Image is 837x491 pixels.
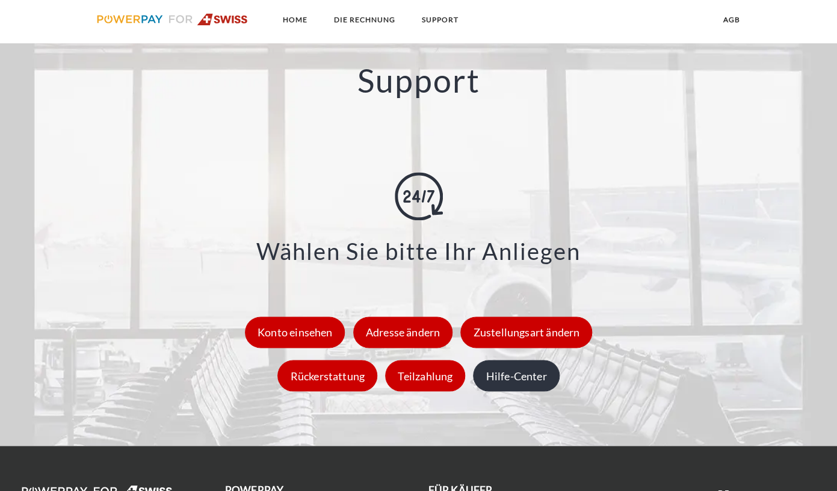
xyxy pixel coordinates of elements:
a: SUPPORT [412,9,469,31]
a: Teilzahlung [382,369,468,382]
a: Rückerstattung [274,369,380,382]
div: Adresse ändern [353,317,453,348]
img: logo-swiss.svg [97,13,248,25]
h3: Wählen Sie bitte Ihr Anliegen [57,240,780,263]
div: Teilzahlung [385,360,465,391]
a: agb [713,9,750,31]
a: Adresse ändern [350,326,456,339]
img: online-shopping.svg [395,173,443,221]
a: Zustellungsart ändern [457,326,595,339]
a: DIE RECHNUNG [324,9,406,31]
a: Hilfe-Center [470,369,562,382]
a: Konto einsehen [242,326,348,339]
div: Konto einsehen [245,317,345,348]
h2: Support [42,60,795,100]
div: Rückerstattung [277,360,377,391]
div: Zustellungsart ändern [460,317,592,348]
div: Hilfe-Center [473,360,559,391]
a: Home [273,9,318,31]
